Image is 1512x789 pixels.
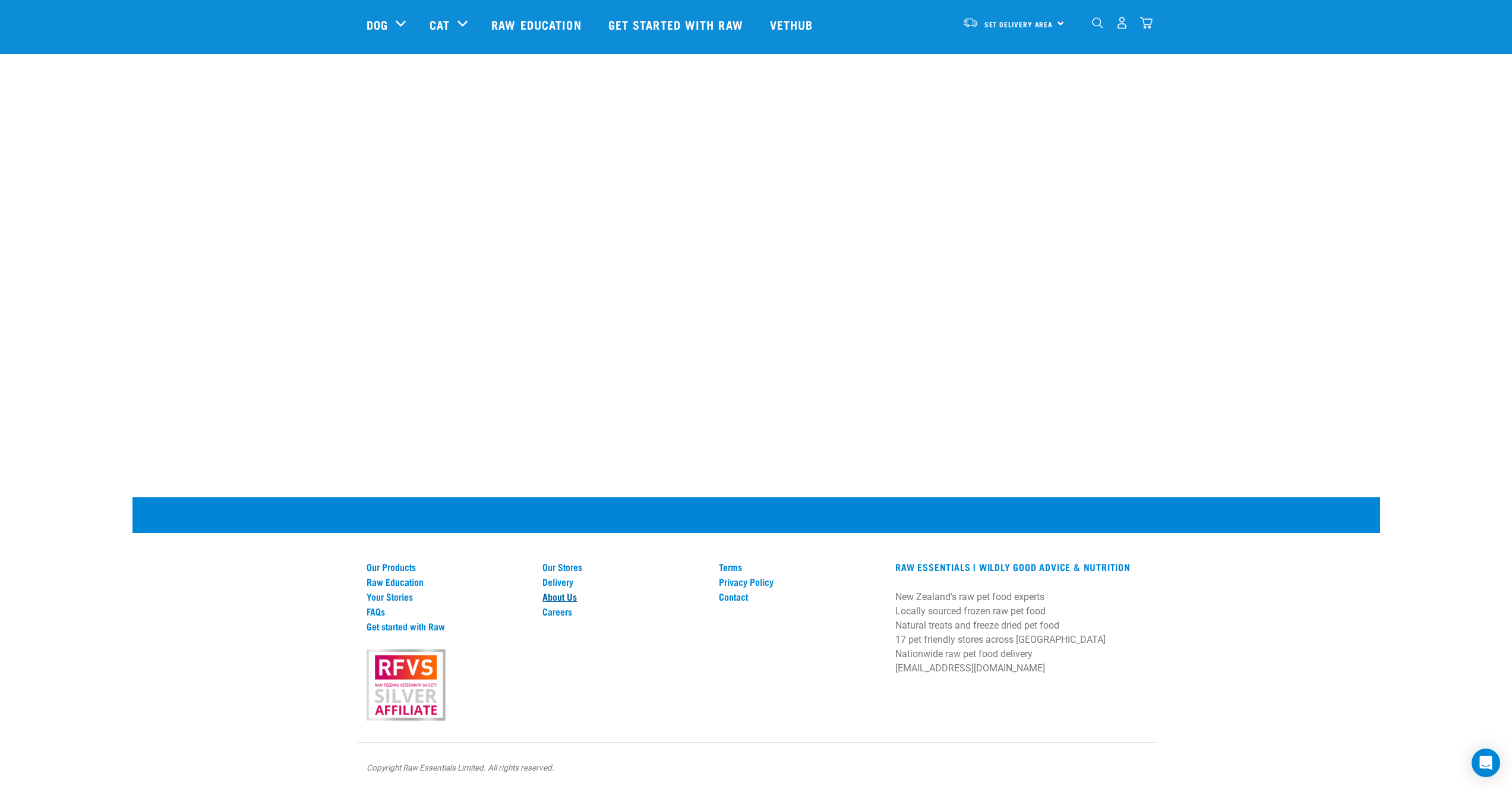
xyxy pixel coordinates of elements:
[479,1,596,48] a: Raw Education
[542,576,705,587] a: Delivery
[542,561,705,572] a: Our Stores
[430,15,450,33] a: Cat
[367,15,388,33] a: Dog
[367,576,529,587] a: Raw Education
[542,606,705,617] a: Careers
[984,22,1053,26] span: Set Delivery Area
[361,648,450,722] img: rfvs.png
[367,621,529,632] a: Get started with Raw
[1140,17,1153,29] img: home-icon@2x.png
[367,606,529,617] a: FAQs
[367,561,529,572] a: Our Products
[1116,17,1128,29] img: user.png
[1472,749,1500,777] div: Open Intercom Messenger
[596,1,758,48] a: Get started with Raw
[1092,17,1103,29] img: home-icon-1@2x.png
[542,591,705,602] a: About Us
[367,591,529,602] a: Your Stories
[895,590,1145,676] p: New Zealand's raw pet food experts Locally sourced frozen raw pet food Natural treats and freeze ...
[962,17,978,28] img: van-moving.png
[719,561,881,572] a: Terms
[719,591,881,602] a: Contact
[895,561,1145,572] h3: RAW ESSENTIALS | Wildly Good Advice & Nutrition
[719,576,881,587] a: Privacy Policy
[758,1,828,48] a: Vethub
[367,763,554,772] em: Copyright Raw Essentials Limited. All rights reserved.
